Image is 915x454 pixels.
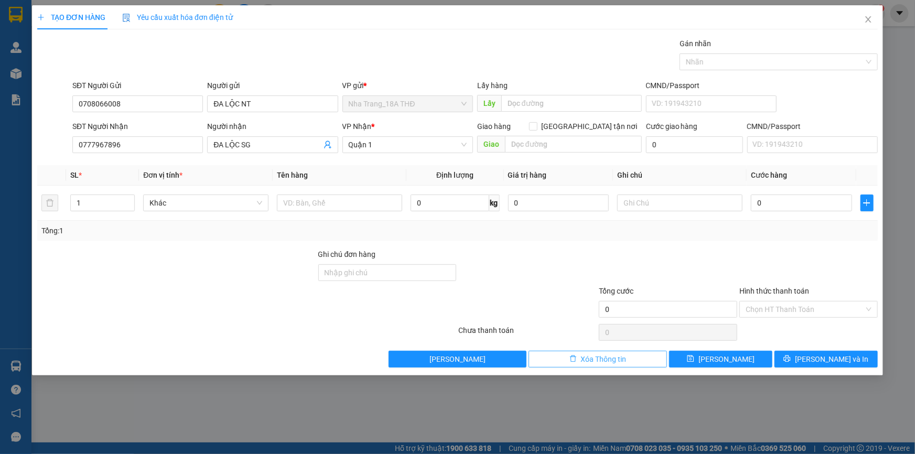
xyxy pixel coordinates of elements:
[537,121,642,132] span: [GEOGRAPHIC_DATA] tận nơi
[617,194,742,211] input: Ghi Chú
[149,195,262,211] span: Khác
[860,194,874,211] button: plus
[864,15,873,24] span: close
[349,96,467,112] span: Nha Trang_18A THĐ
[774,351,878,367] button: printer[PERSON_NAME] và In
[88,40,144,48] b: [DOMAIN_NAME]
[318,250,376,258] label: Ghi chú đơn hàng
[669,351,772,367] button: save[PERSON_NAME]
[207,121,338,132] div: Người nhận
[854,5,883,35] button: Close
[489,194,500,211] span: kg
[477,122,511,131] span: Giao hàng
[342,80,473,91] div: VP gửi
[429,353,486,365] span: [PERSON_NAME]
[747,121,878,132] div: CMND/Passport
[458,325,598,343] div: Chưa thanh toán
[13,68,58,135] b: Phương Nam Express
[477,95,501,112] span: Lấy
[436,171,473,179] span: Định lượng
[389,351,527,367] button: [PERSON_NAME]
[41,225,353,236] div: Tổng: 1
[569,355,577,363] span: delete
[613,165,747,186] th: Ghi chú
[318,264,457,281] input: Ghi chú đơn hàng
[861,199,873,207] span: plus
[88,50,144,63] li: (c) 2017
[505,136,642,153] input: Dọc đường
[72,121,203,132] div: SĐT Người Nhận
[143,171,182,179] span: Đơn vị tính
[508,171,547,179] span: Giá trị hàng
[529,351,667,367] button: deleteXóa Thông tin
[646,136,743,153] input: Cước giao hàng
[795,353,869,365] span: [PERSON_NAME] và In
[122,14,131,22] img: icon
[477,81,508,90] span: Lấy hàng
[122,13,233,21] span: Yêu cầu xuất hóa đơn điện tử
[37,13,105,21] span: TẠO ĐƠN HÀNG
[501,95,642,112] input: Dọc đường
[698,353,755,365] span: [PERSON_NAME]
[687,355,694,363] span: save
[342,122,372,131] span: VP Nhận
[277,194,402,211] input: VD: Bàn, Ghế
[751,171,787,179] span: Cước hàng
[207,80,338,91] div: Người gửi
[784,355,791,363] span: printer
[349,137,467,153] span: Quận 1
[599,287,633,295] span: Tổng cước
[70,171,79,179] span: SL
[37,14,45,21] span: plus
[508,194,609,211] input: 0
[64,15,104,64] b: Gửi khách hàng
[72,80,203,91] div: SĐT Người Gửi
[739,287,809,295] label: Hình thức thanh toán
[114,13,139,38] img: logo.jpg
[646,80,777,91] div: CMND/Passport
[646,122,698,131] label: Cước giao hàng
[41,194,58,211] button: delete
[277,171,308,179] span: Tên hàng
[581,353,627,365] span: Xóa Thông tin
[324,140,332,149] span: user-add
[477,136,505,153] span: Giao
[680,39,712,48] label: Gán nhãn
